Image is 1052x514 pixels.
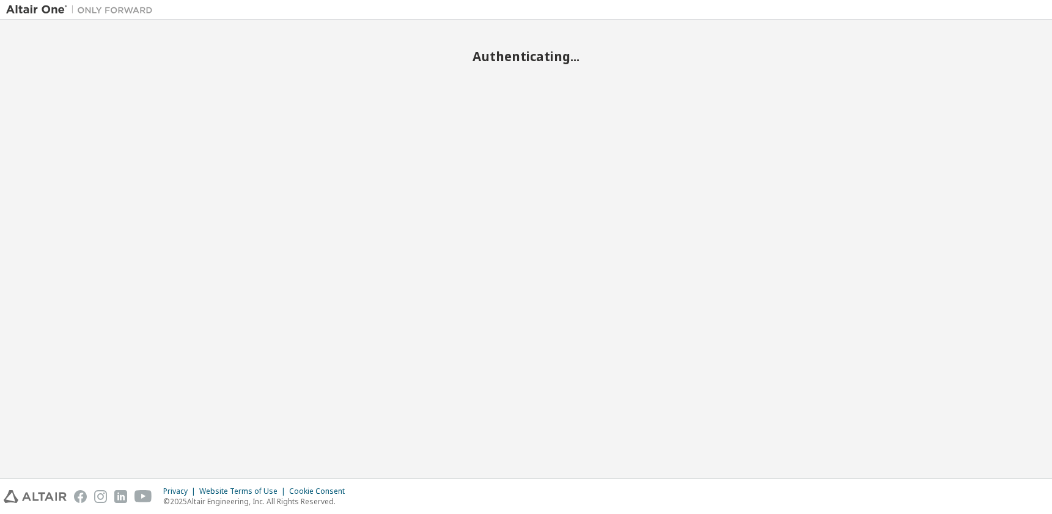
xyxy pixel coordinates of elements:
[199,486,289,496] div: Website Terms of Use
[289,486,352,496] div: Cookie Consent
[114,490,127,503] img: linkedin.svg
[6,4,159,16] img: Altair One
[94,490,107,503] img: instagram.svg
[6,48,1046,64] h2: Authenticating...
[163,486,199,496] div: Privacy
[163,496,352,507] p: © 2025 Altair Engineering, Inc. All Rights Reserved.
[74,490,87,503] img: facebook.svg
[4,490,67,503] img: altair_logo.svg
[134,490,152,503] img: youtube.svg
